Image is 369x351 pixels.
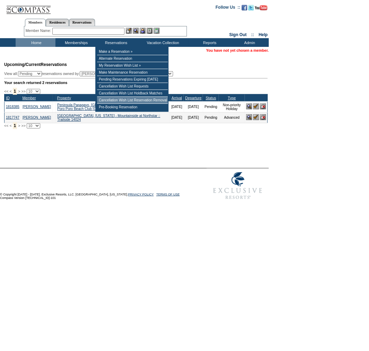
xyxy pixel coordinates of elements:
[57,114,160,122] a: [GEOGRAPHIC_DATA], [US_STATE] - Mountainside at Northstar :: Trailside 14024
[6,96,10,100] a: ID
[128,193,154,196] a: PRIVACY POLICY
[170,101,184,112] td: [DATE]
[4,124,8,128] span: <<
[23,116,51,119] a: [PERSON_NAME]
[147,28,153,34] img: Reservations
[21,89,25,93] span: >>
[97,97,168,104] td: Cancellation Wish List Reservation Removal
[228,96,236,100] a: Type
[172,96,182,100] a: Arrival
[25,19,46,26] a: Members
[206,48,269,52] span: You have not yet chosen a member.
[184,101,203,112] td: [DATE]
[6,116,19,119] a: 1817747
[140,28,146,34] img: Impersonate
[248,5,254,10] img: Follow us on Twitter
[185,96,201,100] a: Departure
[9,89,11,93] span: <
[13,88,17,95] span: 1
[18,89,20,93] span: >
[216,4,240,12] td: Follow Us ::
[4,81,268,85] div: Your search returned 2 reservations
[16,38,55,47] td: Home
[184,112,203,123] td: [DATE]
[229,32,247,37] a: Sign Out
[6,105,19,109] a: 1818385
[26,28,52,34] div: Member Name:
[229,38,269,47] td: Admin
[246,114,252,120] img: View Reservation
[246,103,252,109] img: View Reservation
[253,103,259,109] img: Confirm Reservation
[4,62,41,67] span: Upcoming/Current
[251,32,254,37] span: ::
[97,48,168,55] td: Make a Reservation »
[23,105,51,109] a: [PERSON_NAME]
[219,112,245,123] td: Advanced
[4,71,176,76] div: View all: reservations owned by:
[97,76,168,83] td: Pending Reservations Expiring [DATE]
[255,7,267,11] a: Subscribe to our YouTube Channel
[57,103,168,111] a: Peninsula Papagayo, [GEOGRAPHIC_DATA] - Poro Poro Beach Club :: Poro Poro Beach Club [GEOGRAPHIC_...
[242,7,247,11] a: Become our fan on Facebook
[203,112,219,123] td: Pending
[97,69,168,76] td: Make Maintenance Reservation
[189,38,229,47] td: Reports
[219,101,245,112] td: Non-priority Holiday
[126,28,132,34] img: b_edit.gif
[203,101,219,112] td: Pending
[207,168,269,203] img: Exclusive Resorts
[255,5,267,10] img: Subscribe to our YouTube Channel
[57,96,71,100] a: Property
[259,32,268,37] a: Help
[260,103,266,109] img: Cancel Reservation
[22,96,36,100] a: Member
[206,96,216,100] a: Status
[242,5,247,10] img: Become our fan on Facebook
[97,83,168,90] td: Cancellation Wish List Requests
[4,89,8,93] span: <<
[97,104,168,110] td: Pre-Booking Reservation
[97,62,168,69] td: My Reservation Wish List »
[46,19,69,26] a: Residences
[154,28,160,34] img: b_calculator.gif
[95,38,135,47] td: Reservations
[18,124,20,128] span: >
[156,193,180,196] a: TERMS OF USE
[4,62,67,67] span: Reservations
[69,19,95,26] a: Reservations
[13,122,17,129] span: 1
[248,7,254,11] a: Follow us on Twitter
[21,124,25,128] span: >>
[97,90,168,97] td: Cancellation Wish List Holdback Matches
[133,28,139,34] img: View
[170,112,184,123] td: [DATE]
[253,114,259,120] img: Confirm Reservation
[9,124,11,128] span: <
[55,38,95,47] td: Memberships
[97,55,168,62] td: Alternate Reservation
[260,114,266,120] img: Cancel Reservation
[135,38,189,47] td: Vacation Collection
